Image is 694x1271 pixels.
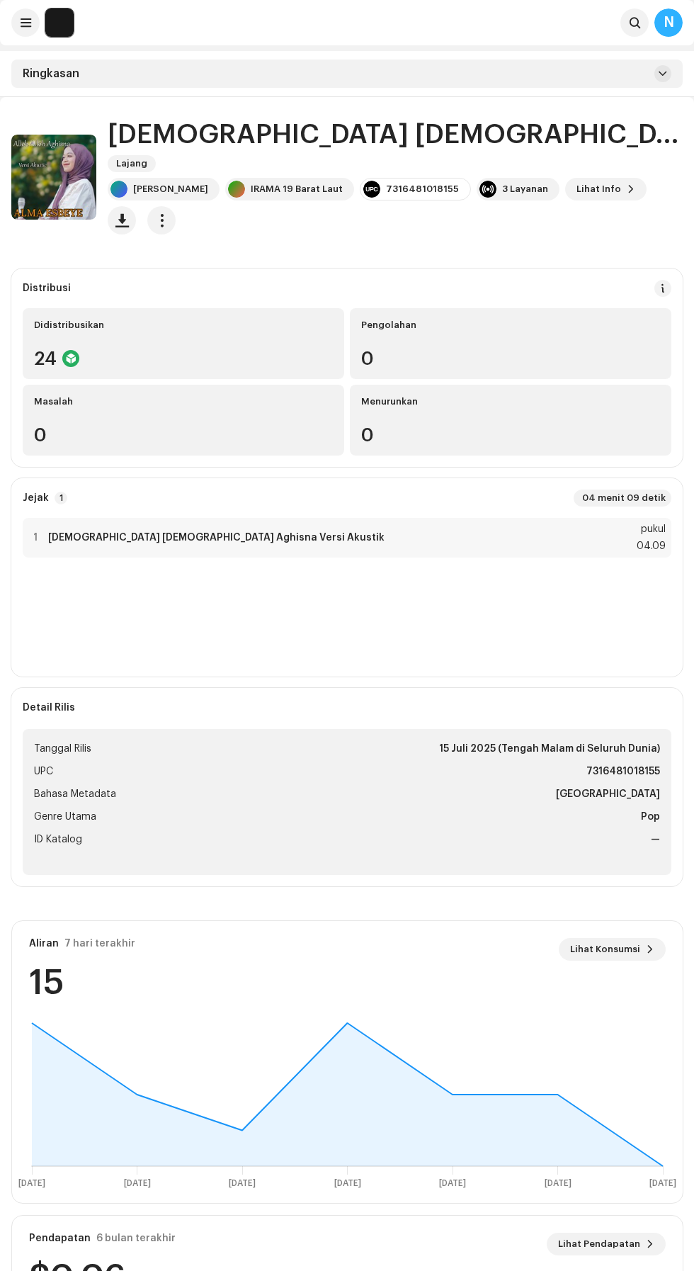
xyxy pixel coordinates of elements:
[582,493,666,502] font: 04 menit 09 detik
[386,184,459,193] font: 7316481018155
[586,767,660,776] font: 7316481018155
[23,68,79,79] font: Ringkasan
[34,812,96,822] font: Genre Utama
[556,789,660,799] font: [GEOGRAPHIC_DATA]
[29,939,59,949] font: Aliran
[34,320,104,329] font: Didistribusikan
[29,1233,91,1243] font: Pendapatan
[565,178,647,200] button: Lihat Info
[229,1179,256,1188] text: [DATE]
[34,789,116,799] font: Bahasa Metadata
[547,1233,666,1255] button: Lihat Pendapatan
[439,1179,466,1188] text: [DATE]
[23,283,71,293] font: Distribusi
[116,159,147,168] font: Lajang
[641,812,660,822] font: Pop
[64,939,135,949] font: 7 hari terakhir
[34,397,73,406] font: Masalah
[570,944,640,954] font: Lihat Konsumsi
[361,320,416,329] font: Pengolahan
[96,1233,176,1243] font: 6 bulan terakhir
[649,1179,676,1188] text: [DATE]
[18,1179,45,1188] text: [DATE]
[576,184,621,193] font: Lihat Info
[558,1239,640,1248] font: Lihat Pendapatan
[651,835,660,844] font: —
[34,767,53,776] font: UPC
[439,744,660,754] font: 15 Juli 2025 (Tengah Malam di Seluruh Dunia)
[11,135,96,220] img: 09481ac6-fda8-4d7a-846b-a8868ebd8343
[133,184,208,193] font: [PERSON_NAME]
[34,744,91,754] font: Tanggal Rilis
[559,938,666,961] button: Lihat Konsumsi
[545,1179,571,1188] text: [DATE]
[251,184,343,193] font: IRAMA 19 Barat Laut
[23,493,49,503] font: Jejak
[334,1179,361,1188] text: [DATE]
[23,703,75,713] font: Detail Rilis
[124,1179,151,1188] text: [DATE]
[48,533,385,543] font: [DEMOGRAPHIC_DATA] [DEMOGRAPHIC_DATA] Aghisna Versi Akustik
[59,494,63,502] font: 1
[637,524,666,551] font: pukul 04.09
[502,184,548,193] font: 3 Layanan
[361,397,418,406] font: Menurunkan
[34,835,82,844] font: ID Katalog
[664,16,674,30] font: N
[45,9,74,37] img: de0d2825-999c-4937-b35a-9adca56ee094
